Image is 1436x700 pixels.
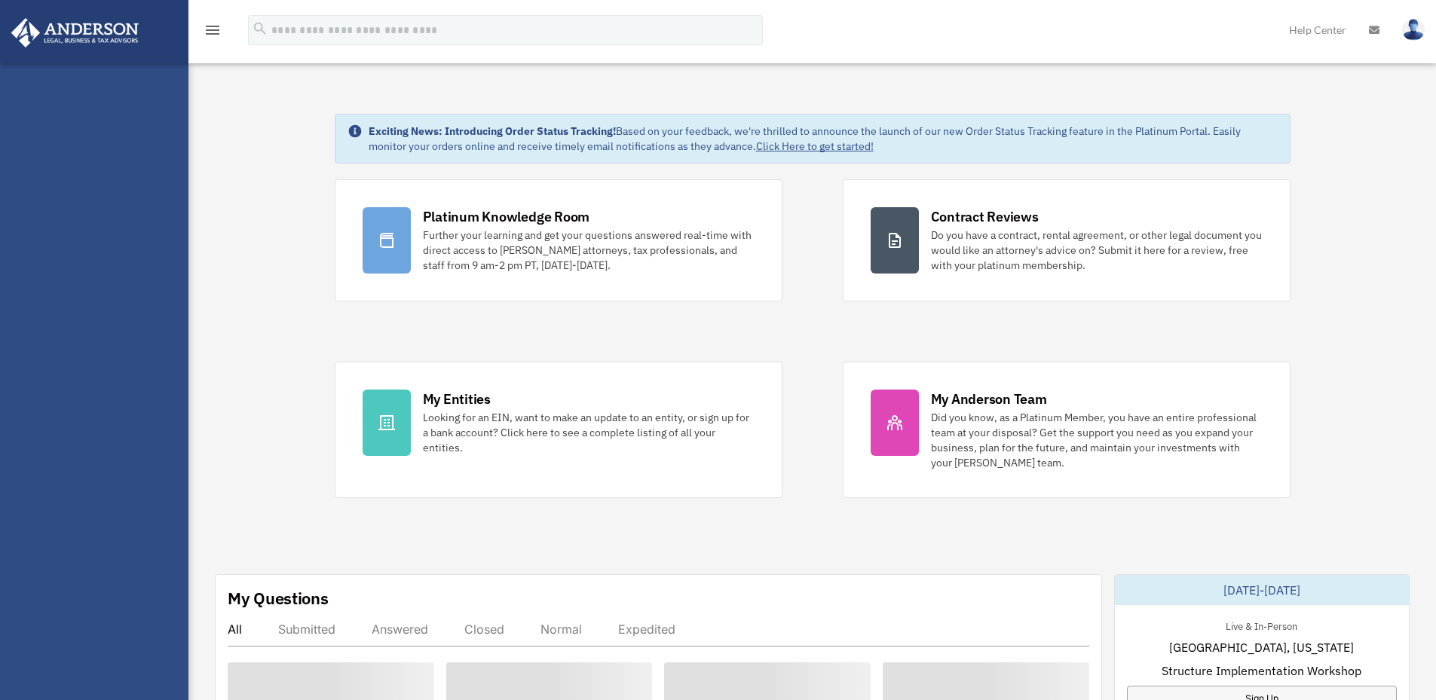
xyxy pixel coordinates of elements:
[756,139,874,153] a: Click Here to get started!
[843,362,1291,498] a: My Anderson Team Did you know, as a Platinum Member, you have an entire professional team at your...
[228,587,329,610] div: My Questions
[7,18,143,47] img: Anderson Advisors Platinum Portal
[423,207,590,226] div: Platinum Knowledge Room
[335,179,782,301] a: Platinum Knowledge Room Further your learning and get your questions answered real-time with dire...
[1115,575,1409,605] div: [DATE]-[DATE]
[1214,617,1309,633] div: Live & In-Person
[252,20,268,37] i: search
[1402,19,1425,41] img: User Pic
[931,207,1039,226] div: Contract Reviews
[204,26,222,39] a: menu
[1169,638,1354,656] span: [GEOGRAPHIC_DATA], [US_STATE]
[540,622,582,637] div: Normal
[1162,662,1361,680] span: Structure Implementation Workshop
[931,390,1047,408] div: My Anderson Team
[843,179,1291,301] a: Contract Reviews Do you have a contract, rental agreement, or other legal document you would like...
[278,622,335,637] div: Submitted
[372,622,428,637] div: Answered
[931,410,1263,470] div: Did you know, as a Platinum Member, you have an entire professional team at your disposal? Get th...
[204,21,222,39] i: menu
[228,622,242,637] div: All
[618,622,675,637] div: Expedited
[335,362,782,498] a: My Entities Looking for an EIN, want to make an update to an entity, or sign up for a bank accoun...
[464,622,504,637] div: Closed
[423,390,491,408] div: My Entities
[369,124,616,138] strong: Exciting News: Introducing Order Status Tracking!
[369,124,1278,154] div: Based on your feedback, we're thrilled to announce the launch of our new Order Status Tracking fe...
[423,228,755,273] div: Further your learning and get your questions answered real-time with direct access to [PERSON_NAM...
[931,228,1263,273] div: Do you have a contract, rental agreement, or other legal document you would like an attorney's ad...
[423,410,755,455] div: Looking for an EIN, want to make an update to an entity, or sign up for a bank account? Click her...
